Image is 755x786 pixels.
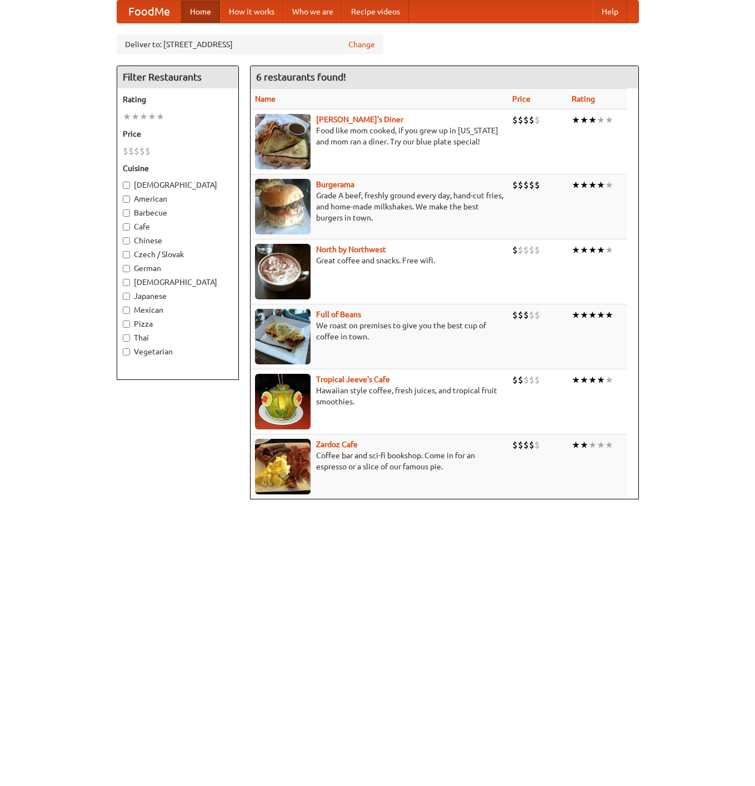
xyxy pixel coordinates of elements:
[123,348,130,356] input: Vegetarian
[255,179,311,234] img: burgerama.jpg
[523,309,529,321] li: $
[534,179,540,191] li: $
[123,163,233,174] h5: Cuisine
[523,244,529,256] li: $
[255,114,311,169] img: sallys.jpg
[255,374,311,429] img: jeeves.jpg
[123,249,233,260] label: Czech / Slovak
[534,309,540,321] li: $
[123,179,233,191] label: [DEMOGRAPHIC_DATA]
[220,1,283,23] a: How it works
[605,374,613,386] li: ★
[512,114,518,126] li: $
[605,309,613,321] li: ★
[588,179,597,191] li: ★
[255,94,276,103] a: Name
[572,94,595,103] a: Rating
[255,190,503,223] p: Grade A beef, freshly ground every day, hand-cut fries, and home-made milkshakes. We make the bes...
[123,111,131,123] li: ★
[123,145,128,157] li: $
[529,244,534,256] li: $
[588,309,597,321] li: ★
[316,180,354,189] a: Burgerama
[316,440,358,449] a: Zardoz Cafe
[139,145,145,157] li: $
[518,309,523,321] li: $
[123,332,233,343] label: Thai
[316,310,361,319] a: Full of Beans
[134,145,139,157] li: $
[255,320,503,342] p: We roast on premises to give you the best cup of coffee in town.
[123,263,233,274] label: German
[597,309,605,321] li: ★
[588,114,597,126] li: ★
[123,237,130,244] input: Chinese
[572,309,580,321] li: ★
[523,114,529,126] li: $
[123,128,233,139] h5: Price
[534,374,540,386] li: $
[605,179,613,191] li: ★
[529,374,534,386] li: $
[518,244,523,256] li: $
[534,244,540,256] li: $
[572,244,580,256] li: ★
[123,221,233,232] label: Cafe
[123,307,130,314] input: Mexican
[534,439,540,451] li: $
[123,291,233,302] label: Japanese
[316,245,386,254] a: North by Northwest
[139,111,148,123] li: ★
[181,1,220,23] a: Home
[283,1,342,23] a: Who we are
[588,374,597,386] li: ★
[256,72,346,82] ng-pluralize: 6 restaurants found!
[580,374,588,386] li: ★
[512,94,531,103] a: Price
[117,66,238,88] h4: Filter Restaurants
[529,114,534,126] li: $
[342,1,409,23] a: Recipe videos
[580,114,588,126] li: ★
[123,279,130,286] input: [DEMOGRAPHIC_DATA]
[597,374,605,386] li: ★
[255,439,311,494] img: zardoz.jpg
[572,374,580,386] li: ★
[123,277,233,288] label: [DEMOGRAPHIC_DATA]
[512,374,518,386] li: $
[255,450,503,472] p: Coffee bar and sci-fi bookshop. Come in for an espresso or a slice of our famous pie.
[123,209,130,217] input: Barbecue
[512,179,518,191] li: $
[518,439,523,451] li: $
[605,439,613,451] li: ★
[123,318,233,329] label: Pizza
[580,309,588,321] li: ★
[148,111,156,123] li: ★
[512,439,518,451] li: $
[348,39,375,50] a: Change
[588,244,597,256] li: ★
[529,439,534,451] li: $
[523,439,529,451] li: $
[123,293,130,300] input: Japanese
[123,223,130,231] input: Cafe
[512,309,518,321] li: $
[593,1,627,23] a: Help
[572,114,580,126] li: ★
[145,145,151,157] li: $
[255,125,503,147] p: Food like mom cooked, if you grew up in [US_STATE] and mom ran a diner. Try our blue plate special!
[605,114,613,126] li: ★
[316,375,390,384] a: Tropical Jeeve's Cafe
[123,334,130,342] input: Thai
[529,179,534,191] li: $
[529,309,534,321] li: $
[597,439,605,451] li: ★
[123,235,233,246] label: Chinese
[123,265,130,272] input: German
[255,244,311,299] img: north.jpg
